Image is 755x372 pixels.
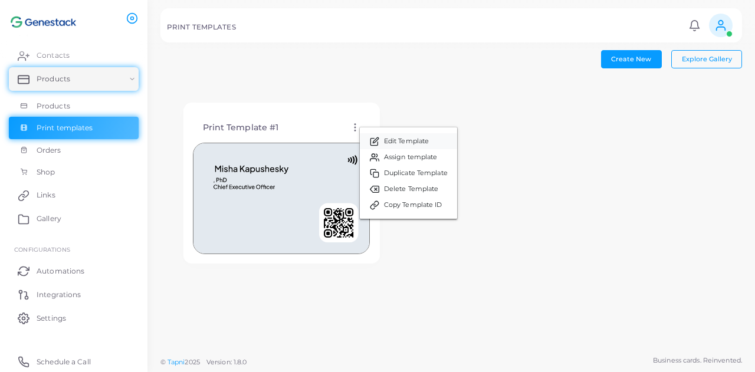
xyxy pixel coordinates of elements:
img: logo [11,11,76,33]
a: Integrations [9,282,139,306]
span: Orders [37,145,61,156]
span: 2025 [185,357,199,367]
button: Explore Gallery [671,50,742,68]
span: Products [37,74,70,84]
span: Configurations [14,246,70,253]
a: Gallery [9,207,139,231]
span: Settings [37,313,66,324]
span: Version: 1.8.0 [206,358,247,366]
span: © [160,357,247,367]
span: Products [37,101,70,111]
a: Settings [9,306,139,330]
a: Tapni [168,358,185,366]
span: Create New [611,55,651,63]
span: Integrations [37,289,81,300]
span: Gallery [37,213,61,224]
a: Shop [9,161,139,183]
img: 03180b708c93b990c6eadbd72c943d42038a34a66f20a55816eb0bcedfc8ffd1.png [193,143,370,254]
a: Products [9,67,139,91]
span: Automations [37,266,84,276]
span: Shop [37,167,55,177]
span: Contacts [37,50,70,61]
button: Create New [601,50,662,68]
span: Print templates [37,123,93,133]
a: Products [9,95,139,117]
h5: PRINT TEMPLATES [167,23,236,31]
a: Automations [9,259,139,282]
h4: Print Template #1 [203,123,279,133]
a: Links [9,183,139,207]
span: Business cards. Reinvented. [653,355,742,366]
a: Orders [9,139,139,162]
a: Contacts [9,44,139,67]
span: Schedule a Call [37,357,91,367]
span: Links [37,190,55,200]
span: Explore Gallery [682,55,732,63]
a: Print templates [9,117,139,139]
